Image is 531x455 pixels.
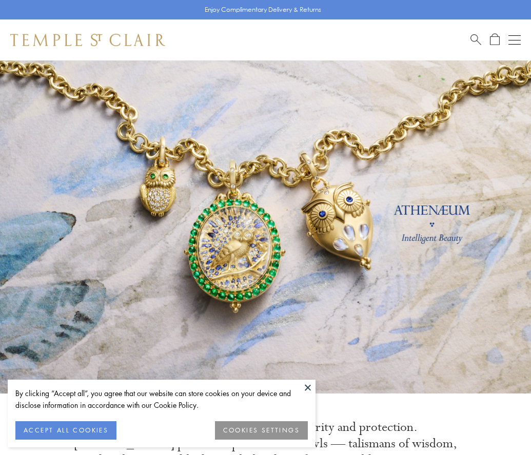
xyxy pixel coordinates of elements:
[15,387,308,411] div: By clicking “Accept all”, you agree that our website can store cookies on your device and disclos...
[508,34,521,46] button: Open navigation
[10,34,165,46] img: Temple St. Clair
[490,33,500,46] a: Open Shopping Bag
[215,421,308,440] button: COOKIES SETTINGS
[205,5,321,15] p: Enjoy Complimentary Delivery & Returns
[470,33,481,46] a: Search
[15,421,116,440] button: ACCEPT ALL COOKIES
